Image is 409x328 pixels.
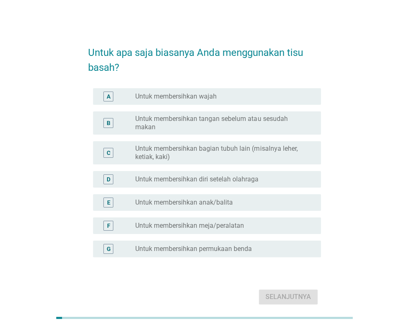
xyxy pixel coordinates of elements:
label: Untuk membersihkan tangan sebelum atau sesudah makan [135,115,308,131]
div: B [107,118,110,127]
div: A [107,92,110,101]
div: C [107,148,110,157]
label: Untuk membersihkan anak/balita [135,198,233,207]
label: Untuk membersihkan meja/peralatan [135,222,244,230]
label: Untuk membersihkan bagian tubuh lain (misalnya leher, ketiak, kaki) [135,145,308,161]
div: G [106,244,110,253]
label: Untuk membersihkan permukaan benda [135,245,252,253]
h2: Untuk apa saja biasanya Anda menggunakan tisu basah? [88,37,321,75]
div: F [107,221,110,230]
div: D [107,175,110,183]
div: E [107,198,110,207]
label: Untuk membersihkan wajah [135,92,217,101]
label: Untuk membersihkan diri setelah olahraga [135,175,258,183]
